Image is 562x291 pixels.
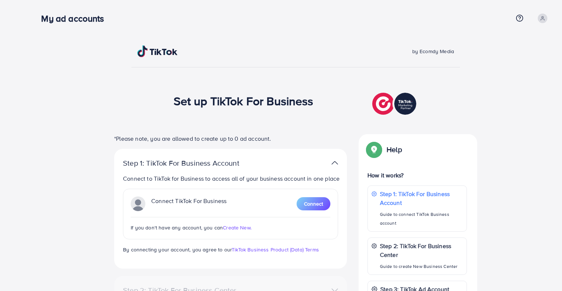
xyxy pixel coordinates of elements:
[331,158,338,168] img: TikTok partner
[174,94,313,108] h1: Set up TikTok For Business
[412,48,454,55] span: by Ecomdy Media
[367,171,467,180] p: How it works?
[123,159,262,167] p: Step 1: TikTok For Business Account
[137,45,178,57] img: TikTok
[380,189,463,207] p: Step 1: TikTok For Business Account
[387,145,402,154] p: Help
[380,262,463,271] p: Guide to create New Business Center
[380,242,463,259] p: Step 2: TikTok For Business Center
[380,210,463,228] p: Guide to connect TikTok Business account
[41,13,110,24] h3: My ad accounts
[114,134,347,143] p: *Please note, you are allowed to create up to 0 ad account.
[367,143,381,156] img: Popup guide
[372,91,418,117] img: TikTok partner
